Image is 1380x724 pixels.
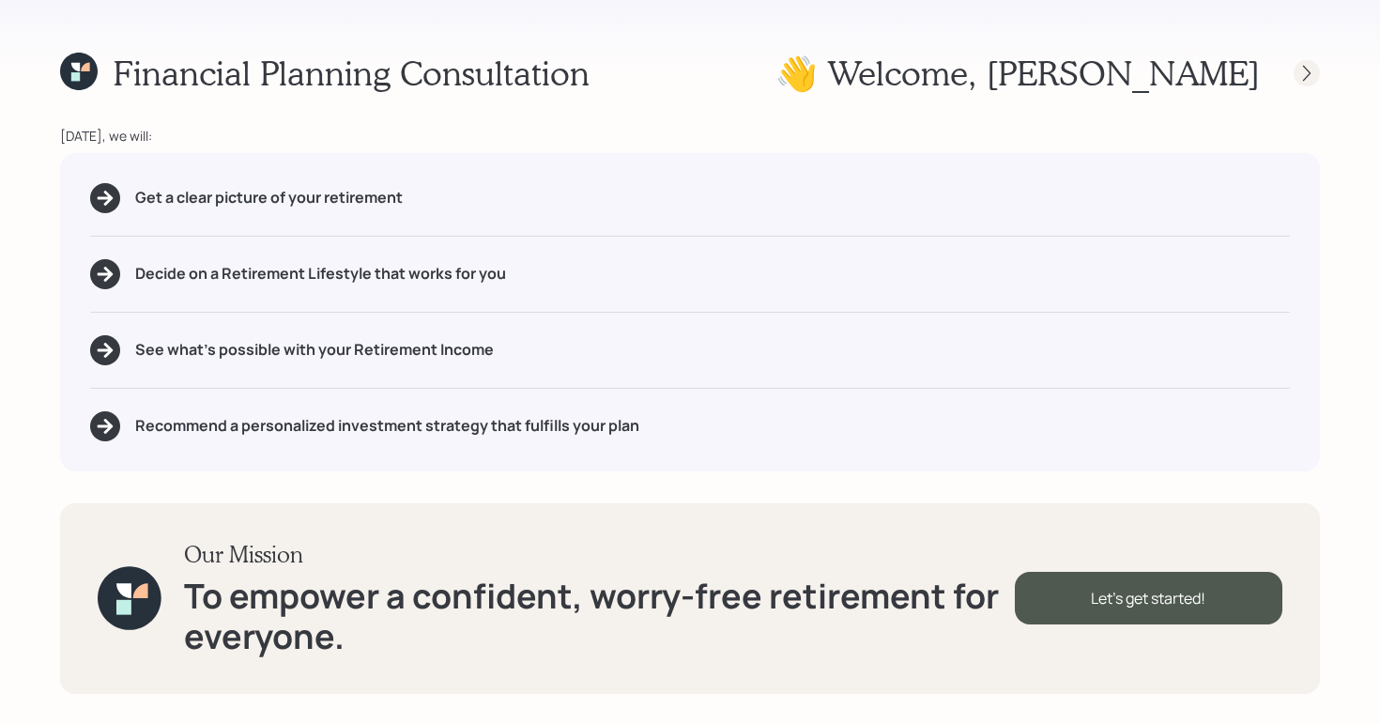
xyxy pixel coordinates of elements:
[1015,572,1282,624] div: Let's get started!
[184,541,1015,568] h3: Our Mission
[113,53,590,93] h1: Financial Planning Consultation
[60,126,1320,146] div: [DATE], we will:
[775,53,1260,93] h1: 👋 Welcome , [PERSON_NAME]
[135,341,494,359] h5: See what's possible with your Retirement Income
[135,417,639,435] h5: Recommend a personalized investment strategy that fulfills your plan
[135,189,403,207] h5: Get a clear picture of your retirement
[184,576,1015,656] h1: To empower a confident, worry-free retirement for everyone.
[135,265,506,283] h5: Decide on a Retirement Lifestyle that works for you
